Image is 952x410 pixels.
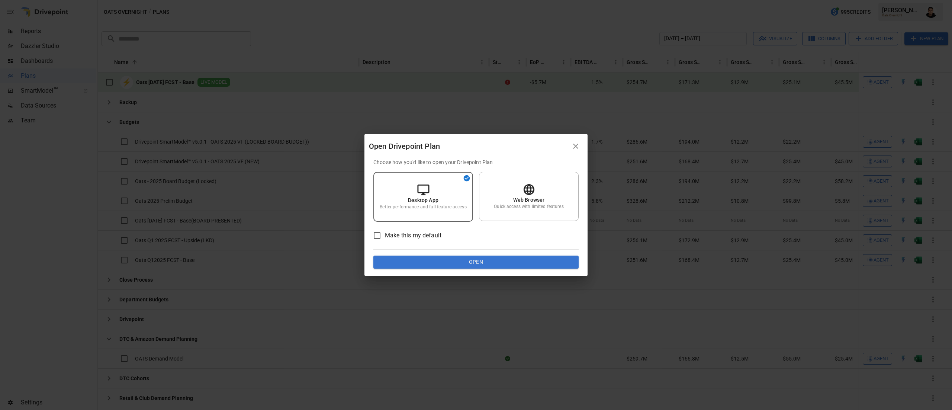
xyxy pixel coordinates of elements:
[373,256,579,269] button: Open
[369,140,568,152] div: Open Drivepoint Plan
[408,196,438,204] p: Desktop App
[380,204,466,210] p: Better performance and full feature access
[494,204,563,210] p: Quick access with limited features
[373,158,579,166] p: Choose how you'd like to open your Drivepoint Plan
[385,231,441,240] span: Make this my default
[513,196,545,204] p: Web Browser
